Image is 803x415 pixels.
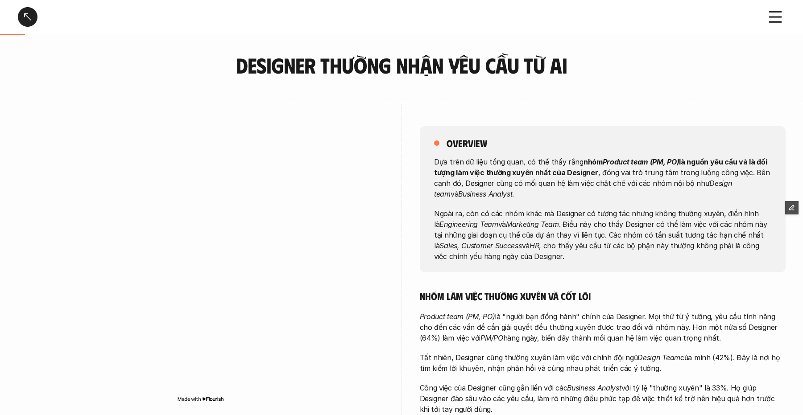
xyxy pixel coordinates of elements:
[420,312,495,321] em: Product team (PM, PO)
[434,156,771,199] p: Dựa trên dữ liệu tổng quan, có thể thấy rằng , đóng vai trò trung tâm trong luồng công việc. Bên ...
[420,352,786,374] p: Tất nhiên, Designer cũng thường xuyên làm việc với chính đội ngũ của mình (42%). Đây là nơi họ tì...
[434,208,771,261] p: Ngoài ra, còn có các nhóm khác mà Designer có tương tác nhưng không thường xuyên, điển hình là và...
[602,157,679,166] strong: Product team (PM, PO)
[529,241,538,250] em: HR
[212,53,591,77] h3: Designer thường nhận yêu cầu từ ai
[785,201,799,214] button: Edit Framer Content
[458,189,512,198] em: Business Analyst
[506,219,559,228] em: Marketing Team
[420,311,786,343] p: là "người bạn đồng hành" chính của Designer. Mọi thứ từ ý tưởng, yêu cầu tính năng cho đến các vấ...
[583,157,602,166] strong: nhóm
[177,395,224,403] img: Made with Flourish
[434,178,734,198] em: Design team
[18,126,384,394] iframe: Interactive or visual content
[439,241,522,250] em: Sales, Customer Success
[420,290,786,302] h5: Nhóm làm việc thường xuyên và cốt lõi
[480,333,503,342] em: PM/PO
[420,382,786,415] p: Công việc của Designer cũng gắn liền với các với tỷ lệ "thường xuyên" là 33%. Họ giúp Designer đà...
[567,383,621,392] em: Business Analyst
[434,157,769,177] strong: là nguồn yêu cầu và là đối tượng làm việc thường xuyên nhất của Designer
[637,353,680,362] em: Design Team
[447,137,487,149] h5: overview
[439,219,498,228] em: Engineering Team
